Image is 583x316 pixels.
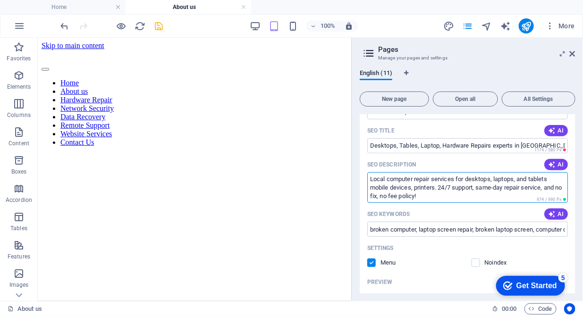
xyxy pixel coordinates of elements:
button: All Settings [502,91,575,107]
button: undo [59,20,70,32]
h2: Pages [378,45,575,54]
button: Open all [433,91,498,107]
span: New page [364,96,425,102]
p: Elements [7,83,31,91]
h4: About us [126,2,251,12]
p: SEO Description [367,161,416,168]
span: 1174 / 580 Px [534,148,561,152]
button: pages [462,20,473,32]
button: text_generator [500,20,511,32]
p: Instruct search engines to exclude this page from search results. [485,258,515,267]
i: Design (Ctrl+Alt+Y) [443,21,454,32]
span: AI [548,161,564,168]
div: Language Tabs [360,70,575,88]
p: Columns [7,111,31,119]
p: SEO Keywords [367,210,410,218]
p: Tables [10,225,27,232]
span: : [508,305,510,312]
span: Calculated pixel length in search results [535,196,568,203]
a: Skip to main content [4,4,67,12]
i: Reload page [135,21,146,32]
div: Preview [367,292,419,310]
div: Get Started [25,10,66,19]
p: Images [9,281,29,289]
span: AI [548,210,564,218]
button: save [153,20,165,32]
a: Click to cancel selection. Double-click to open Pages [8,303,42,315]
button: Click here to leave preview mode and continue editing [116,20,127,32]
i: Navigator [481,21,492,32]
div: Get Started 5 items remaining, 0% complete [5,5,74,25]
i: Undo: Change pages (Ctrl+Z) [59,21,70,32]
i: Save (Ctrl+S) [154,21,165,32]
p: Preview of your page in search results [367,278,393,286]
button: More [541,18,579,33]
button: AI [544,159,568,170]
p: Settings [367,244,394,252]
span: Calculated pixel length in search results [532,147,568,153]
textarea: Local computer repair services for desktops, laptops, and tablets mobile devices, printers. 24/7 ... [367,172,568,203]
span: English (11) [360,67,392,81]
span: Open all [437,96,494,102]
button: reload [135,20,146,32]
h6: 100% [320,20,335,32]
button: Code [524,303,557,315]
span: 974 / 990 Px [537,197,561,202]
input: The page title in search results and browser tabs [367,138,568,153]
span: AI [548,127,564,134]
button: New page [360,91,429,107]
span: Code [529,303,552,315]
i: On resize automatically adjust zoom level to fit chosen device. [345,22,353,30]
button: Usercentrics [564,303,575,315]
p: SEO Title [367,127,395,134]
i: Pages (Ctrl+Alt+S) [462,21,473,32]
div: 5 [68,2,77,11]
label: The page title in search results and browser tabs [367,127,395,134]
button: 100% [306,20,339,32]
p: Define if you want this page to be shown in auto-generated navigation. [380,258,411,267]
button: AI [544,208,568,220]
p: Features [8,253,30,260]
button: navigator [481,20,492,32]
p: Boxes [11,168,27,175]
span: 00 00 [502,303,516,315]
i: AI Writer [500,21,511,32]
h3: Manage your pages and settings [378,54,557,62]
button: AI [544,125,568,136]
i: Publish [521,21,532,32]
span: More [545,21,575,31]
button: design [443,20,455,32]
p: Favorites [7,55,31,62]
p: Accordion [6,196,32,204]
h6: Session time [492,303,517,315]
button: publish [519,18,534,33]
p: Content [8,140,29,147]
span: All Settings [506,96,571,102]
